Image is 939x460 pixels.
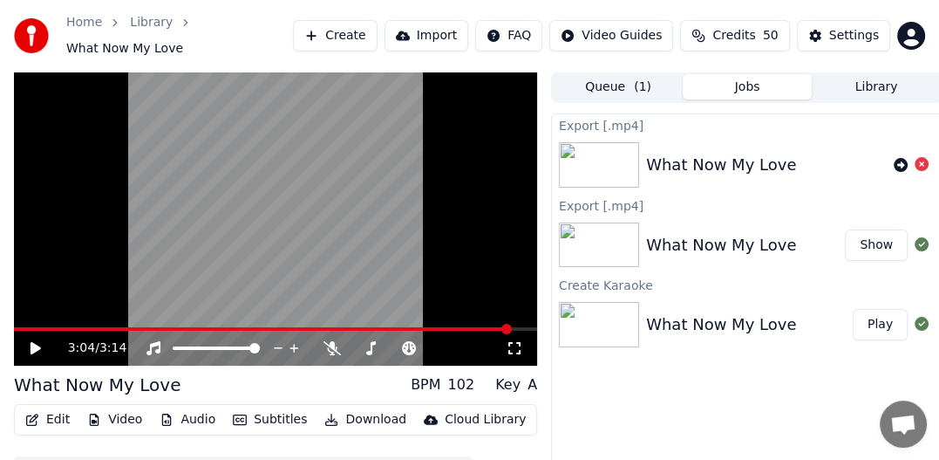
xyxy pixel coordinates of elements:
[317,408,413,432] button: Download
[845,230,908,261] button: Show
[66,14,293,58] nav: breadcrumb
[80,408,149,432] button: Video
[853,309,908,340] button: Play
[226,408,314,432] button: Subtitles
[646,233,796,257] div: What Now My Love
[797,20,890,51] button: Settings
[475,20,542,51] button: FAQ
[495,374,521,395] div: Key
[829,27,879,45] div: Settings
[763,27,779,45] span: 50
[646,153,796,177] div: What Now My Love
[880,401,927,448] div: Open chat
[130,14,173,31] a: Library
[99,340,126,357] span: 3:14
[66,14,102,31] a: Home
[14,373,180,397] div: What Now My Love
[14,18,49,53] img: youka
[153,408,222,432] button: Audio
[68,340,95,357] span: 3:04
[634,79,651,96] span: ( 1 )
[646,312,796,337] div: What Now My Love
[384,20,468,51] button: Import
[445,411,526,429] div: Cloud Library
[66,40,183,58] span: What Now My Love
[683,74,812,100] button: Jobs
[527,374,537,395] div: A
[68,340,110,357] div: /
[554,74,683,100] button: Queue
[712,27,755,45] span: Credits
[680,20,789,51] button: Credits50
[447,374,474,395] div: 102
[293,20,378,51] button: Create
[549,20,673,51] button: Video Guides
[18,408,77,432] button: Edit
[411,374,440,395] div: BPM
